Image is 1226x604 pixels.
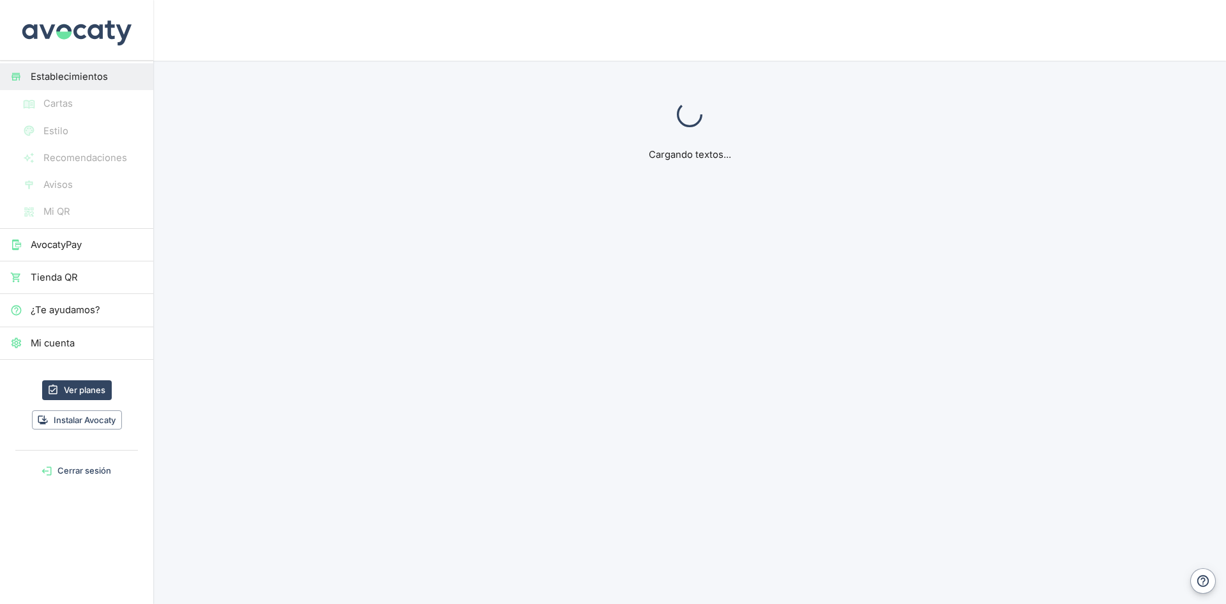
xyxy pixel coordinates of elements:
span: Mi cuenta [31,336,143,350]
button: Ayuda y contacto [1190,568,1216,594]
button: Instalar Avocaty [32,410,122,430]
span: ¿Te ayudamos? [31,303,143,317]
span: Establecimientos [31,70,143,84]
span: Tienda QR [31,270,143,284]
p: Cargando textos... [563,148,816,162]
span: AvocatyPay [31,238,143,252]
button: Cerrar sesión [5,461,148,481]
a: Ver planes [42,380,112,400]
